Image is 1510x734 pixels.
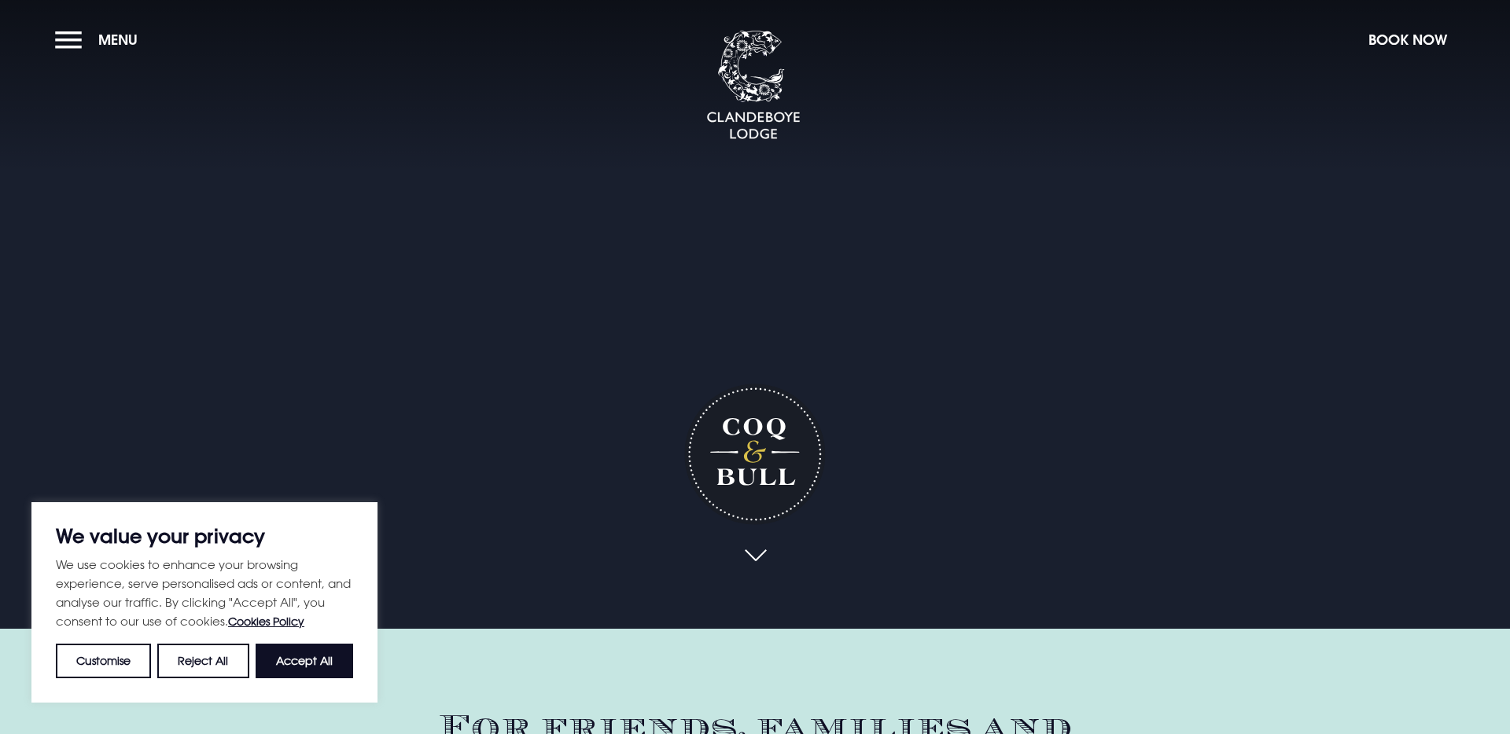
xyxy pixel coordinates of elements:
div: We value your privacy [31,502,377,703]
button: Reject All [157,644,249,678]
button: Menu [55,23,145,57]
a: Cookies Policy [228,615,304,628]
p: We use cookies to enhance your browsing experience, serve personalised ads or content, and analys... [56,555,353,631]
button: Book Now [1361,23,1455,57]
button: Accept All [256,644,353,678]
img: Clandeboye Lodge [706,31,801,141]
p: We value your privacy [56,527,353,545]
span: Menu [98,31,138,49]
button: Customise [56,644,151,678]
h1: Coq & Bull [684,384,825,524]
